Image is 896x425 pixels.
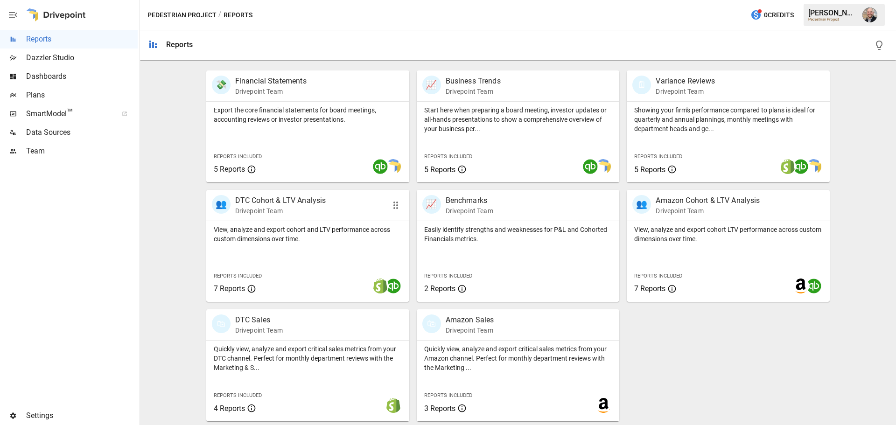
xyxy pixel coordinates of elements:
[26,34,138,45] span: Reports
[214,404,245,413] span: 4 Reports
[214,153,262,160] span: Reports Included
[422,195,441,214] div: 📈
[386,398,401,413] img: shopify
[747,7,798,24] button: 0Credits
[218,9,222,21] div: /
[214,105,402,124] p: Export the core financial statements for board meetings, accounting reviews or investor presentat...
[214,273,262,279] span: Reports Included
[596,398,611,413] img: amazon
[634,105,822,133] p: Showing your firm's performance compared to plans is ideal for quarterly and annual plannings, mo...
[764,9,794,21] span: 0 Credits
[373,279,388,293] img: shopify
[634,273,682,279] span: Reports Included
[26,127,138,138] span: Data Sources
[212,195,231,214] div: 👥
[424,284,455,293] span: 2 Reports
[446,87,501,96] p: Drivepoint Team
[446,76,501,87] p: Business Trends
[793,279,808,293] img: amazon
[446,195,493,206] p: Benchmarks
[214,344,402,372] p: Quickly view, analyze and export critical sales metrics from your DTC channel. Perfect for monthl...
[793,159,808,174] img: quickbooks
[806,159,821,174] img: smart model
[235,76,307,87] p: Financial Statements
[235,206,326,216] p: Drivepoint Team
[166,40,193,49] div: Reports
[422,314,441,333] div: 🛍
[26,108,112,119] span: SmartModel
[424,273,472,279] span: Reports Included
[634,165,665,174] span: 5 Reports
[214,165,245,174] span: 5 Reports
[214,225,402,244] p: View, analyze and export cohort and LTV performance across custom dimensions over time.
[373,159,388,174] img: quickbooks
[424,105,612,133] p: Start here when preparing a board meeting, investor updates or all-hands presentations to show a ...
[583,159,598,174] img: quickbooks
[67,107,73,118] span: ™
[214,284,245,293] span: 7 Reports
[214,392,262,398] span: Reports Included
[632,76,651,94] div: 🗓
[632,195,651,214] div: 👥
[424,153,472,160] span: Reports Included
[634,225,822,244] p: View, analyze and export cohort LTV performance across custom dimensions over time.
[862,7,877,22] img: Dustin Jacobson
[446,326,494,335] p: Drivepoint Team
[235,195,326,206] p: DTC Cohort & LTV Analysis
[235,314,283,326] p: DTC Sales
[808,8,857,17] div: [PERSON_NAME]
[212,314,231,333] div: 🛍
[26,410,138,421] span: Settings
[656,195,760,206] p: Amazon Cohort & LTV Analysis
[446,206,493,216] p: Drivepoint Team
[386,159,401,174] img: smart model
[212,76,231,94] div: 💸
[780,159,795,174] img: shopify
[235,87,307,96] p: Drivepoint Team
[808,17,857,21] div: Pedestrian Project
[424,392,472,398] span: Reports Included
[422,76,441,94] div: 📈
[634,153,682,160] span: Reports Included
[656,206,760,216] p: Drivepoint Team
[26,52,138,63] span: Dazzler Studio
[26,71,138,82] span: Dashboards
[424,344,612,372] p: Quickly view, analyze and export critical sales metrics from your Amazon channel. Perfect for mon...
[656,76,714,87] p: Variance Reviews
[147,9,217,21] button: Pedestrian Project
[446,314,494,326] p: Amazon Sales
[634,284,665,293] span: 7 Reports
[386,279,401,293] img: quickbooks
[26,90,138,101] span: Plans
[235,326,283,335] p: Drivepoint Team
[656,87,714,96] p: Drivepoint Team
[596,159,611,174] img: smart model
[424,225,612,244] p: Easily identify strengths and weaknesses for P&L and Cohorted Financials metrics.
[424,404,455,413] span: 3 Reports
[806,279,821,293] img: quickbooks
[424,165,455,174] span: 5 Reports
[26,146,138,157] span: Team
[857,2,883,28] button: Dustin Jacobson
